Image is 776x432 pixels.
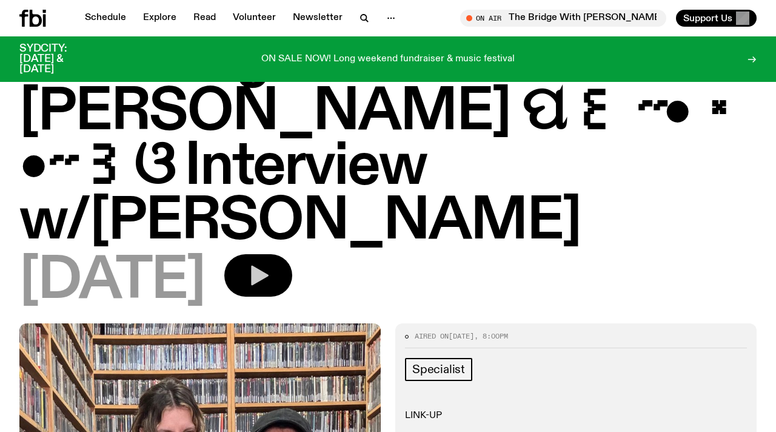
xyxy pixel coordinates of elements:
[136,10,184,27] a: Explore
[286,10,350,27] a: Newsletter
[405,410,747,422] p: LINK-UP
[78,10,133,27] a: Schedule
[226,10,283,27] a: Volunteer
[19,254,205,309] span: [DATE]
[449,331,474,341] span: [DATE]
[261,54,515,65] p: ON SALE NOW! Long weekend fundraiser & music festival
[186,10,223,27] a: Read
[19,44,97,75] h3: SYDCITY: [DATE] & [DATE]
[19,31,757,249] h1: The Bridge with [PERSON_NAME] ପ꒰ ˶• ༝ •˶꒱ଓ Interview w/[PERSON_NAME]
[676,10,757,27] button: Support Us
[415,331,449,341] span: Aired on
[405,358,472,381] a: Specialist
[460,10,666,27] button: On AirThe Bridge With [PERSON_NAME]
[412,363,465,376] span: Specialist
[683,13,732,24] span: Support Us
[474,331,508,341] span: , 8:00pm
